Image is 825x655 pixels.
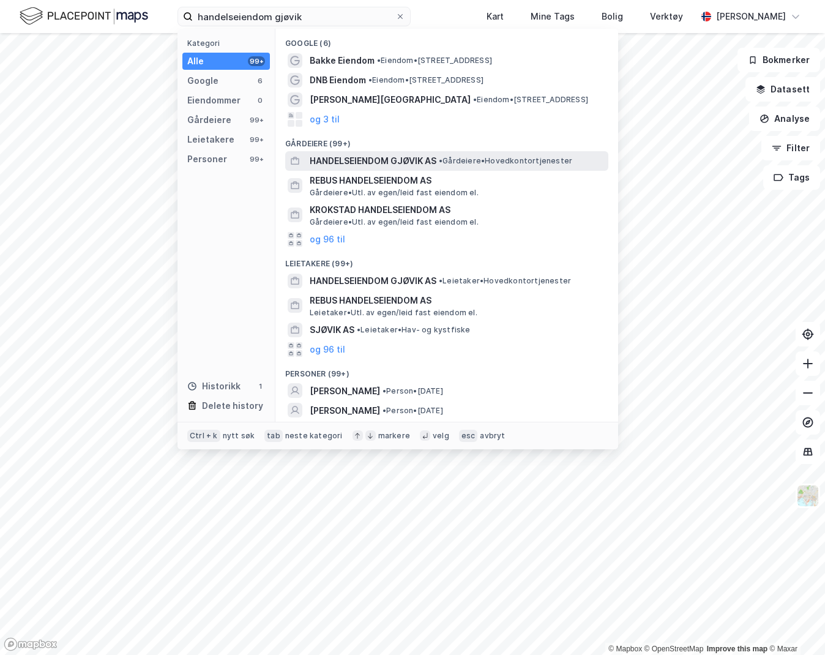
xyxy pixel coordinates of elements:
[310,112,340,127] button: og 3 til
[473,95,588,105] span: Eiendom • [STREET_ADDRESS]
[383,406,443,416] span: Person • [DATE]
[745,77,820,102] button: Datasett
[264,430,283,442] div: tab
[248,154,265,164] div: 99+
[248,135,265,144] div: 99+
[439,276,571,286] span: Leietaker • Hovedkontortjenester
[602,9,623,24] div: Bolig
[650,9,683,24] div: Verktøy
[531,9,575,24] div: Mine Tags
[187,152,227,167] div: Personer
[193,7,395,26] input: Søk på adresse, matrikkel, gårdeiere, leietakere eller personer
[383,406,386,415] span: •
[459,430,478,442] div: esc
[310,217,479,227] span: Gårdeiere • Utl. av egen/leid fast eiendom el.
[248,56,265,66] div: 99+
[761,136,820,160] button: Filter
[310,53,375,68] span: Bakke Eiendom
[255,381,265,391] div: 1
[357,325,360,334] span: •
[187,113,231,127] div: Gårdeiere
[310,232,345,247] button: og 96 til
[608,645,642,653] a: Mapbox
[796,484,819,507] img: Z
[716,9,786,24] div: [PERSON_NAME]
[310,73,366,88] span: DNB Eiendom
[310,323,354,337] span: SJØVIK AS
[4,637,58,651] a: Mapbox homepage
[187,39,270,48] div: Kategori
[275,249,618,271] div: Leietakere (99+)
[737,48,820,72] button: Bokmerker
[377,56,492,65] span: Eiendom • [STREET_ADDRESS]
[285,431,343,441] div: neste kategori
[378,431,410,441] div: markere
[187,379,241,394] div: Historikk
[433,431,449,441] div: velg
[764,596,825,655] iframe: Chat Widget
[310,274,436,288] span: HANDELSEIENDOM GJØVIK AS
[439,156,572,166] span: Gårdeiere • Hovedkontortjenester
[255,95,265,105] div: 0
[255,76,265,86] div: 6
[749,107,820,131] button: Analyse
[187,93,241,108] div: Eiendommer
[368,75,483,85] span: Eiendom • [STREET_ADDRESS]
[310,384,380,399] span: [PERSON_NAME]
[310,403,380,418] span: [PERSON_NAME]
[275,129,618,151] div: Gårdeiere (99+)
[223,431,255,441] div: nytt søk
[707,645,767,653] a: Improve this map
[480,431,505,441] div: avbryt
[310,203,603,217] span: KROKSTAD HANDELSEIENDOM AS
[310,188,479,198] span: Gårdeiere • Utl. av egen/leid fast eiendom el.
[383,386,386,395] span: •
[275,29,618,51] div: Google (6)
[368,75,372,84] span: •
[377,56,381,65] span: •
[439,276,442,285] span: •
[310,92,471,107] span: [PERSON_NAME][GEOGRAPHIC_DATA]
[310,154,436,168] span: HANDELSEIENDOM GJØVIK AS
[383,386,443,396] span: Person • [DATE]
[310,308,477,318] span: Leietaker • Utl. av egen/leid fast eiendom el.
[310,173,603,188] span: REBUS HANDELSEIENDOM AS
[202,399,263,413] div: Delete history
[187,430,220,442] div: Ctrl + k
[310,293,603,308] span: REBUS HANDELSEIENDOM AS
[248,115,265,125] div: 99+
[473,95,477,104] span: •
[187,73,218,88] div: Google
[439,156,442,165] span: •
[357,325,471,335] span: Leietaker • Hav- og kystfiske
[310,342,345,357] button: og 96 til
[187,54,204,69] div: Alle
[20,6,148,27] img: logo.f888ab2527a4732fd821a326f86c7f29.svg
[487,9,504,24] div: Kart
[644,645,704,653] a: OpenStreetMap
[763,165,820,190] button: Tags
[187,132,234,147] div: Leietakere
[275,359,618,381] div: Personer (99+)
